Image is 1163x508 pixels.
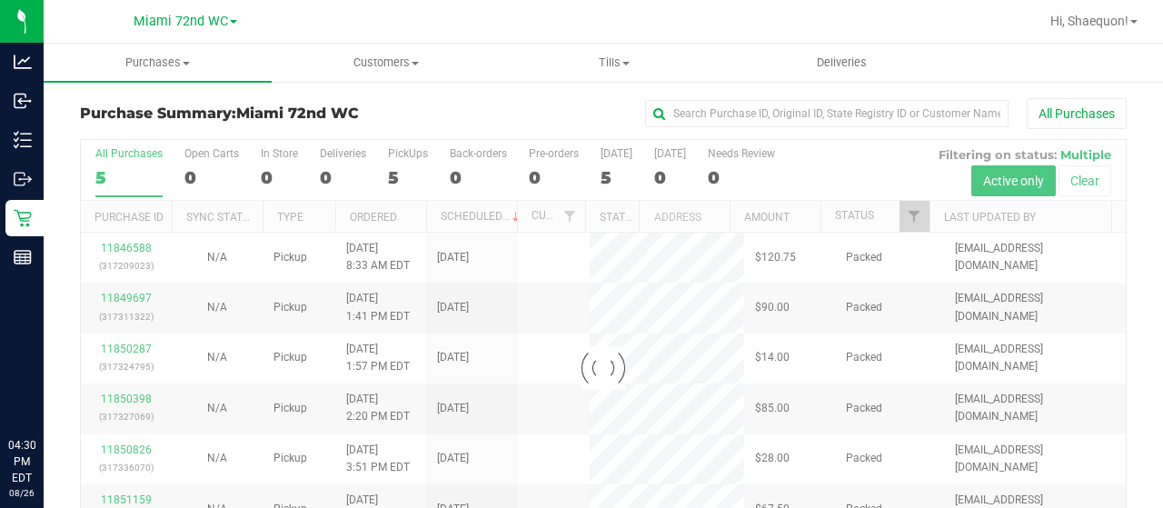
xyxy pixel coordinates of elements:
a: Purchases [44,44,272,82]
inline-svg: Inbound [14,92,32,110]
inline-svg: Outbound [14,170,32,188]
button: All Purchases [1027,98,1127,129]
inline-svg: Analytics [14,53,32,71]
inline-svg: Retail [14,209,32,227]
p: 08/26 [8,486,35,500]
h3: Purchase Summary: [80,105,429,122]
input: Search Purchase ID, Original ID, State Registry ID or Customer Name... [645,100,1009,127]
inline-svg: Inventory [14,131,32,149]
p: 04:30 PM EDT [8,437,35,486]
span: Deliveries [792,55,891,71]
iframe: Resource center [18,363,73,417]
span: Miami 72nd WC [134,14,228,29]
span: Purchases [44,55,272,71]
span: Miami 72nd WC [236,105,359,122]
a: Tills [500,44,728,82]
span: Tills [501,55,727,71]
span: Customers [273,55,499,71]
span: Hi, Shaequon! [1050,14,1128,28]
a: Deliveries [728,44,956,82]
inline-svg: Reports [14,248,32,266]
a: Customers [272,44,500,82]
